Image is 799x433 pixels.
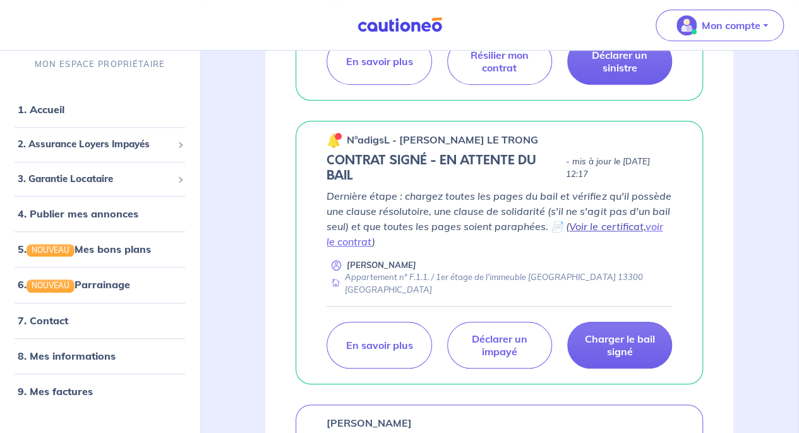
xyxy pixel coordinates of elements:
[656,9,784,41] button: illu_account_valid_menu.svgMon compte
[327,153,561,183] h5: CONTRAT SIGNÉ - EN ATTENTE DU BAIL
[566,156,672,181] p: - mis à jour le [DATE] 12:17
[567,38,672,85] a: Déclarer un sinistre
[347,259,416,271] p: [PERSON_NAME]
[5,343,195,369] div: 8. Mes informations
[18,350,116,362] a: 8. Mes informations
[345,55,412,68] p: En savoir plus
[18,385,93,398] a: 9. Mes factures
[345,339,412,351] p: En savoir plus
[327,153,672,183] div: state: CONTRACT-SIGNED, Context: NEW,CHOOSE-CERTIFICATE,ALONE,RENTER-DOCUMENTS
[5,97,195,123] div: 1. Accueil
[327,188,672,249] p: Dernière étape : chargez toutes les pages du bail et vérifiez qu'il possède une clause résolutoir...
[5,272,195,298] div: 6.NOUVEAUParrainage
[5,308,195,333] div: 7. Contact
[569,220,643,233] a: Voir le certificat
[18,172,172,186] span: 3. Garantie Locataire
[567,322,672,369] a: Charger le bail signé
[327,415,412,430] p: [PERSON_NAME]
[327,322,431,369] a: En savoir plus
[327,38,431,85] a: En savoir plus
[18,279,130,291] a: 6.NOUVEAUParrainage
[5,237,195,262] div: 5.NOUVEAUMes bons plans
[447,38,552,85] a: Résilier mon contrat
[327,220,663,248] a: voir le contrat
[583,332,656,358] p: Charger le bail signé
[702,18,760,33] p: Mon compte
[463,49,536,74] p: Résilier mon contrat
[18,104,64,116] a: 1. Accueil
[18,208,138,221] a: 4. Publier mes annonces
[5,133,195,157] div: 2. Assurance Loyers Impayés
[352,17,447,33] img: Cautioneo
[5,379,195,404] div: 9. Mes factures
[347,132,538,147] p: n°adigsL - [PERSON_NAME] LE TRONG
[447,322,552,369] a: Déclarer un impayé
[5,202,195,227] div: 4. Publier mes annonces
[5,167,195,192] div: 3. Garantie Locataire
[463,332,536,358] p: Déclarer un impayé
[18,243,151,256] a: 5.NOUVEAUMes bons plans
[327,271,672,296] div: Appartement n° F.1.1. / 1er étage de l'immeuble [GEOGRAPHIC_DATA] 13300 [GEOGRAPHIC_DATA]
[18,314,68,327] a: 7. Contact
[676,15,697,35] img: illu_account_valid_menu.svg
[18,138,172,152] span: 2. Assurance Loyers Impayés
[35,59,165,71] p: MON ESPACE PROPRIÉTAIRE
[327,133,342,148] img: 🔔
[583,49,656,74] p: Déclarer un sinistre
